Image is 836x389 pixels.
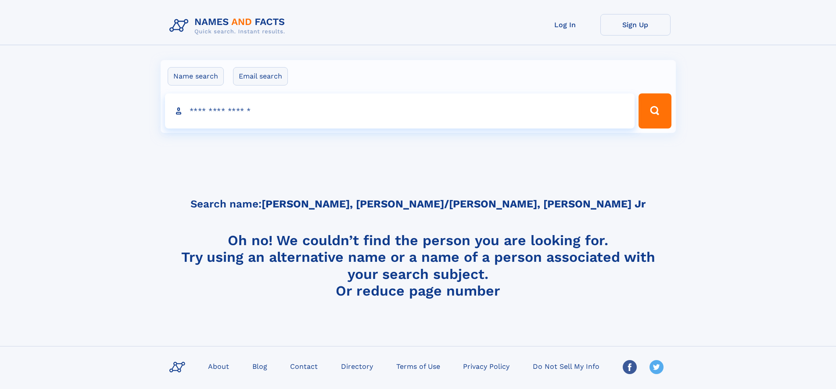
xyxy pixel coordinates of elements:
[165,93,635,128] input: search input
[233,67,288,86] label: Email search
[190,198,646,210] h5: Search name:
[639,93,671,128] button: Search Button
[530,14,600,36] a: Log In
[249,360,271,372] a: Blog
[262,198,646,210] b: [PERSON_NAME], [PERSON_NAME]/[PERSON_NAME], [PERSON_NAME] Jr
[649,360,664,374] img: Twitter
[166,232,671,299] h4: Oh no! We couldn’t find the person you are looking for. Try using an alternative name or a name o...
[600,14,671,36] a: Sign Up
[168,67,224,86] label: Name search
[393,360,444,372] a: Terms of Use
[205,360,233,372] a: About
[337,360,377,372] a: Directory
[287,360,321,372] a: Contact
[166,14,292,38] img: Logo Names and Facts
[623,360,637,374] img: Facebook
[529,360,603,372] a: Do Not Sell My Info
[459,360,513,372] a: Privacy Policy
